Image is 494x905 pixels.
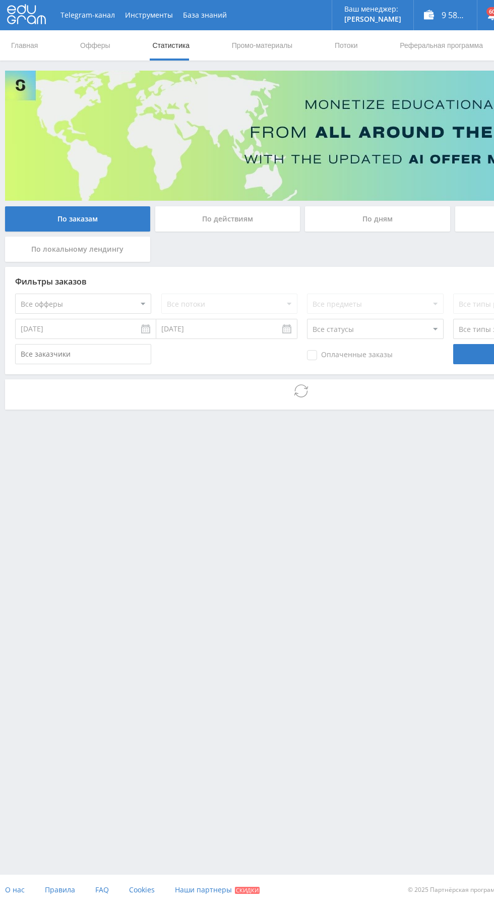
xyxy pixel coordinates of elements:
div: По дням [305,206,450,232]
a: Реферальная программа [399,30,484,61]
a: Наши партнеры Скидки [175,875,260,905]
span: Правила [45,885,75,894]
input: Все заказчики [15,344,151,364]
span: Cookies [129,885,155,894]
span: FAQ [95,885,109,894]
a: FAQ [95,875,109,905]
div: По заказам [5,206,150,232]
a: Главная [10,30,39,61]
p: [PERSON_NAME] [344,15,401,23]
a: Промо-материалы [231,30,293,61]
a: Статистика [151,30,191,61]
a: Офферы [79,30,111,61]
a: Правила [45,875,75,905]
span: Скидки [235,887,260,894]
span: Оплаченные заказы [307,350,393,360]
div: По локальному лендингу [5,237,150,262]
a: Потоки [334,30,359,61]
p: Ваш менеджер: [344,5,401,13]
span: О нас [5,885,25,894]
span: Наши партнеры [175,885,232,894]
a: Cookies [129,875,155,905]
div: По действиям [155,206,300,232]
a: О нас [5,875,25,905]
